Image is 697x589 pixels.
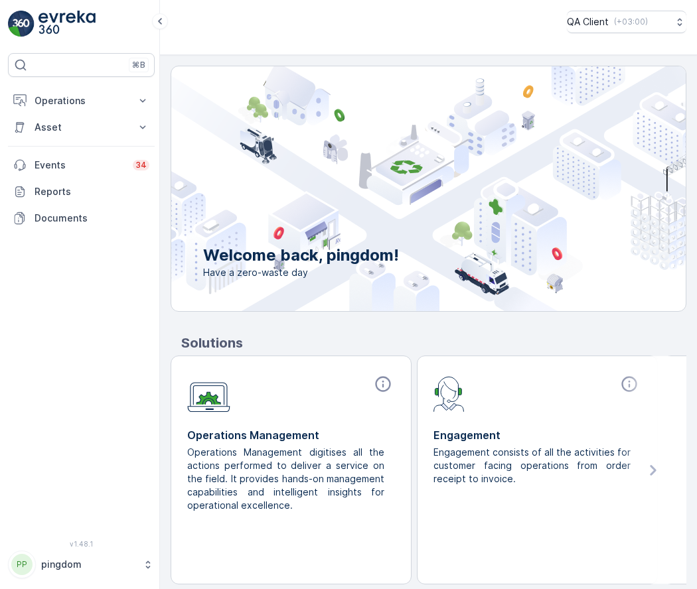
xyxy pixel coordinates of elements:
span: Have a zero-waste day [203,266,399,279]
button: PPpingdom [8,551,155,578]
a: Reports [8,178,155,205]
p: Reports [35,185,149,198]
a: Events34 [8,152,155,178]
span: v 1.48.1 [8,540,155,548]
p: Asset [35,121,128,134]
p: Operations Management [187,427,395,443]
p: QA Client [567,15,609,29]
p: ( +03:00 ) [614,17,648,27]
a: Documents [8,205,155,231]
button: QA Client(+03:00) [567,11,686,33]
img: module-icon [187,375,230,413]
img: module-icon [433,375,465,412]
button: Operations [8,88,155,114]
p: Operations Management digitises all the actions performed to deliver a service on the field. It p... [187,446,384,512]
p: Operations [35,94,128,107]
img: city illustration [112,66,686,311]
p: 34 [135,160,147,170]
button: Asset [8,114,155,141]
p: Events [35,159,125,172]
img: logo [8,11,35,37]
p: Solutions [181,333,686,353]
p: pingdom [41,558,136,571]
p: Engagement [433,427,641,443]
img: logo_light-DOdMpM7g.png [39,11,96,37]
p: ⌘B [132,60,145,70]
div: PP [11,554,33,575]
p: Welcome back, pingdom! [203,245,399,266]
p: Engagement consists of all the activities for customer facing operations from order receipt to in... [433,446,631,486]
p: Documents [35,212,149,225]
